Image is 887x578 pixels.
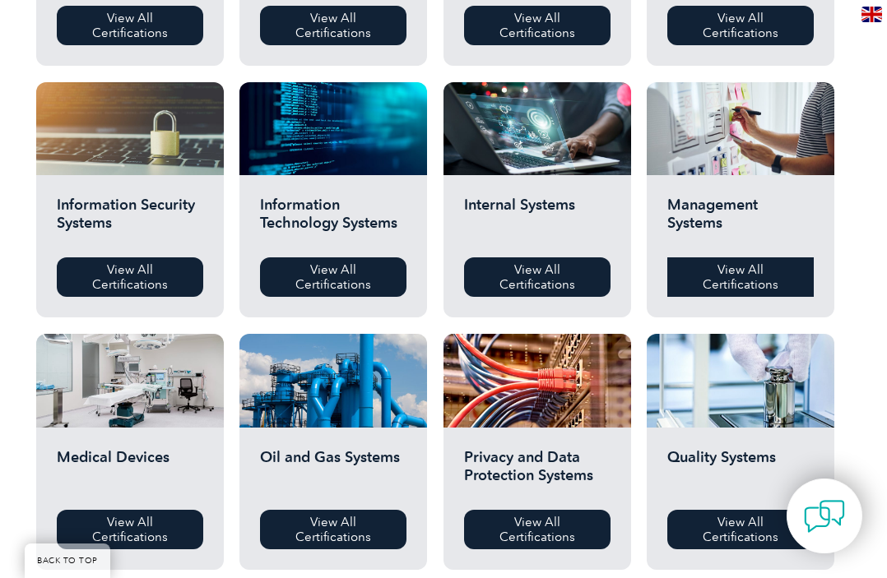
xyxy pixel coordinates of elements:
a: View All Certifications [667,6,814,45]
h2: Privacy and Data Protection Systems [464,448,611,497]
a: View All Certifications [464,257,611,297]
a: View All Certifications [464,6,611,45]
a: View All Certifications [57,510,203,549]
a: View All Certifications [667,257,814,297]
a: View All Certifications [260,257,406,297]
a: View All Certifications [260,6,406,45]
a: View All Certifications [57,257,203,297]
h2: Oil and Gas Systems [260,448,406,497]
h2: Quality Systems [667,448,814,497]
a: BACK TO TOP [25,543,110,578]
h2: Medical Devices [57,448,203,497]
a: View All Certifications [57,6,203,45]
h2: Information Technology Systems [260,196,406,245]
a: View All Certifications [260,510,406,549]
h2: Management Systems [667,196,814,245]
h2: Internal Systems [464,196,611,245]
img: en [861,7,882,22]
a: View All Certifications [464,510,611,549]
a: View All Certifications [667,510,814,549]
h2: Information Security Systems [57,196,203,245]
img: contact-chat.png [804,496,845,537]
